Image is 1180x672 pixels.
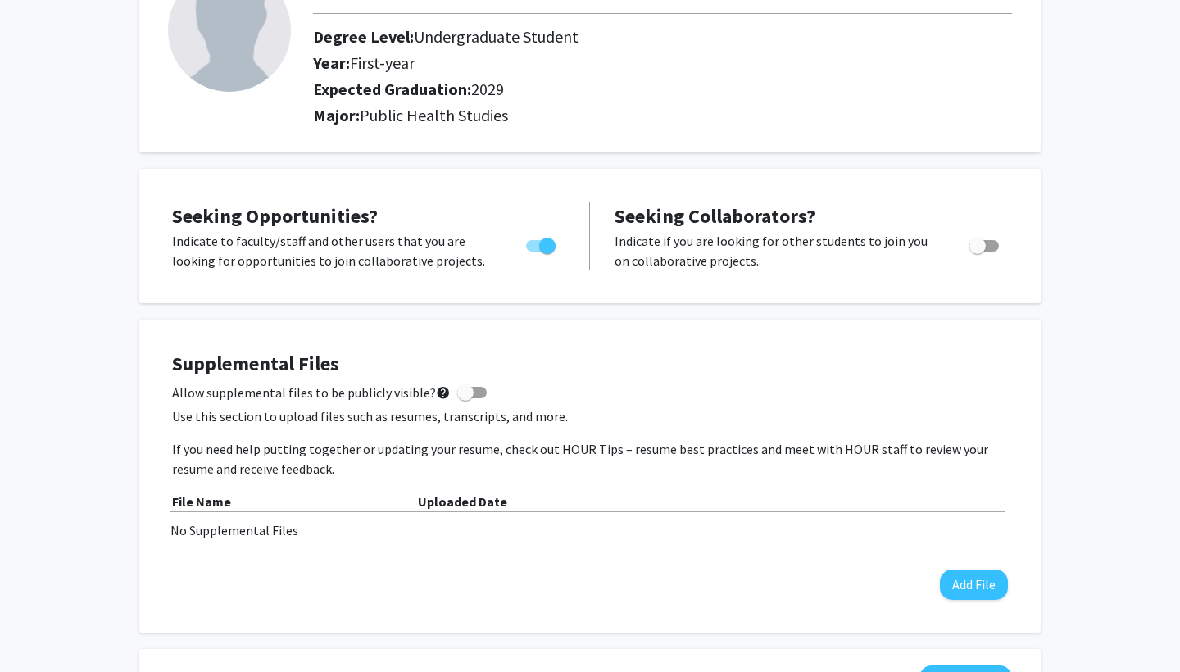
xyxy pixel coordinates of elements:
span: First-year [350,52,415,73]
p: Indicate to faculty/staff and other users that you are looking for opportunities to join collabor... [172,231,495,270]
span: 2029 [471,79,504,99]
h2: Major: [313,106,1012,125]
span: Seeking Opportunities? [172,203,378,229]
span: Seeking Collaborators? [615,203,815,229]
h2: Degree Level: [313,27,920,47]
span: Allow supplemental files to be publicly visible? [172,383,451,402]
div: No Supplemental Files [170,520,1010,540]
p: If you need help putting together or updating your resume, check out HOUR Tips – resume best prac... [172,439,1008,479]
div: Toggle [520,231,565,256]
span: Undergraduate Student [414,26,579,47]
b: File Name [172,493,231,510]
div: Toggle [963,231,1008,256]
p: Use this section to upload files such as resumes, transcripts, and more. [172,406,1008,426]
h4: Supplemental Files [172,352,1008,376]
b: Uploaded Date [418,493,507,510]
h2: Expected Graduation: [313,79,920,99]
iframe: Chat [12,598,70,660]
button: Add File [940,570,1008,600]
p: Indicate if you are looking for other students to join you on collaborative projects. [615,231,938,270]
h2: Year: [313,53,920,73]
mat-icon: help [436,383,451,402]
span: Public Health Studies [360,105,508,125]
